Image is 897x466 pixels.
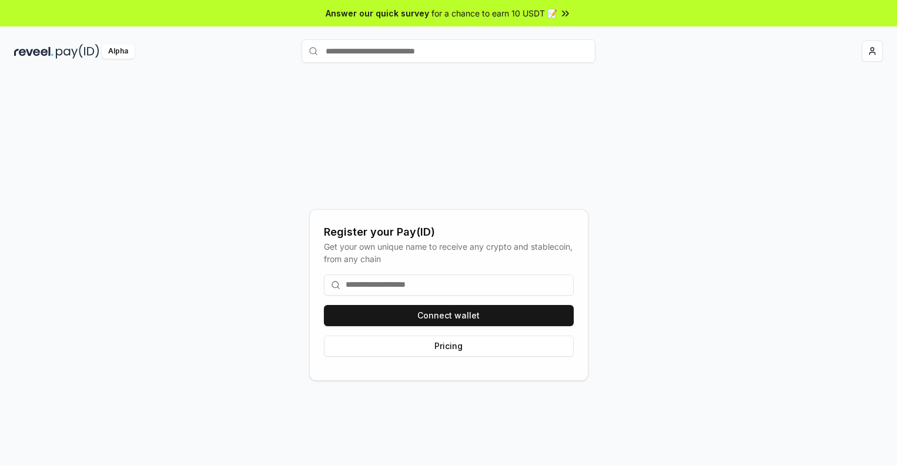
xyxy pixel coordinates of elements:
button: Connect wallet [324,305,574,326]
img: pay_id [56,44,99,59]
span: for a chance to earn 10 USDT 📝 [431,7,557,19]
span: Answer our quick survey [326,7,429,19]
div: Alpha [102,44,135,59]
button: Pricing [324,336,574,357]
img: reveel_dark [14,44,53,59]
div: Get your own unique name to receive any crypto and stablecoin, from any chain [324,240,574,265]
div: Register your Pay(ID) [324,224,574,240]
